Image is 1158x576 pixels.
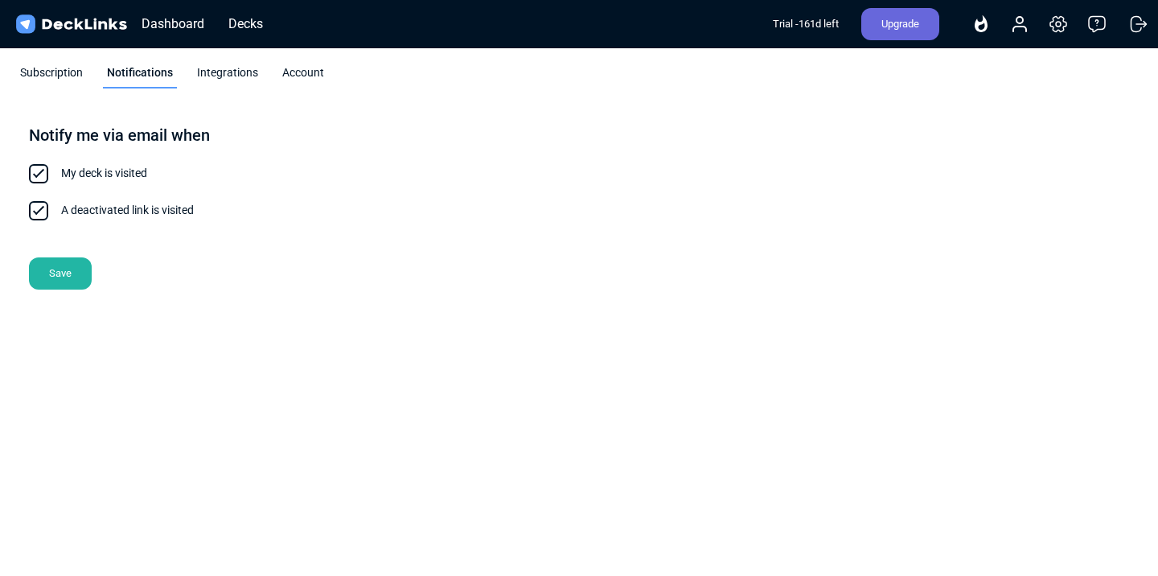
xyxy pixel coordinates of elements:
[220,14,271,34] div: Decks
[29,257,92,290] div: Save
[103,64,177,88] div: Notifications
[193,64,262,88] div: Integrations
[29,125,1142,145] h5: Notify me via email when
[29,164,1142,182] label: My deck is visited
[133,14,212,34] div: Dashboard
[278,64,328,88] div: Account
[29,201,1142,219] label: A deactivated link is visited
[773,8,839,40] div: Trial - 161 d left
[861,8,939,40] div: Upgrade
[16,64,87,88] div: Subscription
[13,13,129,36] img: DeckLinks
